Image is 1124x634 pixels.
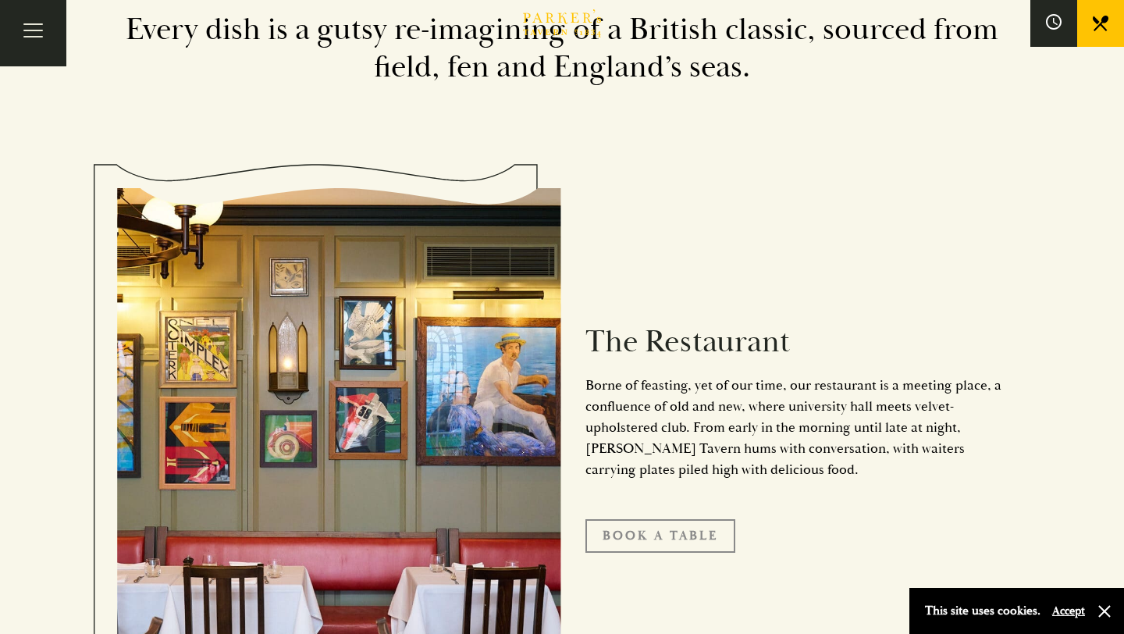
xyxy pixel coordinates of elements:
button: Accept [1052,604,1085,618]
p: This site uses cookies. [925,600,1040,622]
button: Close and accept [1097,604,1112,619]
h2: The Restaurant [585,323,1007,361]
h2: Every dish is a gutsy re-imagining of a British classic, sourced from field, fen and England’s seas. [117,11,1007,86]
a: Book A Table [585,519,735,552]
p: Borne of feasting, yet of our time, our restaurant is a meeting place, a confluence of old and ne... [585,375,1007,480]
